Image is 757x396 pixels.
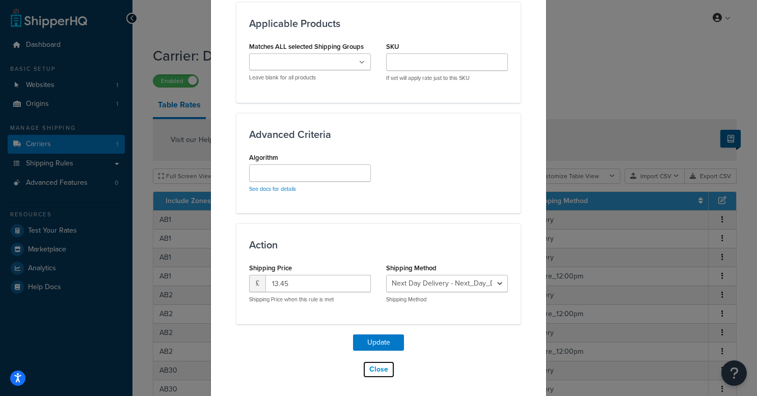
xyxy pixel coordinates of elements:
[249,185,296,193] a: See docs for details
[249,74,371,81] p: Leave blank for all products
[249,239,508,250] h3: Action
[249,18,508,29] h3: Applicable Products
[249,154,278,161] label: Algorithm
[249,129,508,140] h3: Advanced Criteria
[386,264,437,272] label: Shipping Method
[386,296,508,303] p: Shipping Method
[249,296,371,303] p: Shipping Price when this rule is met
[249,264,292,272] label: Shipping Price
[353,334,404,351] button: Update
[386,74,508,82] p: If set will apply rate just to this SKU
[249,43,364,50] label: Matches ALL selected Shipping Groups
[386,43,399,50] label: SKU
[249,275,265,292] span: £
[363,361,395,378] button: Close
